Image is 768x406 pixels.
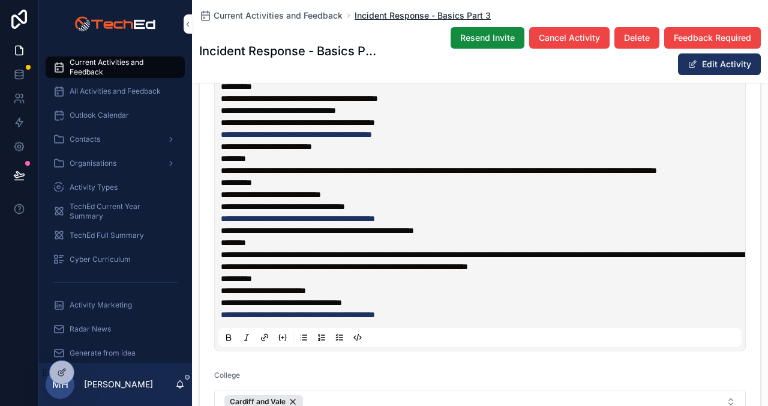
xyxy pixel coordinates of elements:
[664,27,761,49] button: Feedback Required
[70,86,161,96] span: All Activities and Feedback
[46,56,185,78] a: Current Activities and Feedback
[70,135,100,144] span: Contacts
[214,10,343,22] span: Current Activities and Feedback
[46,318,185,340] a: Radar News
[70,300,132,310] span: Activity Marketing
[678,53,761,75] button: Edit Activity
[46,153,185,174] a: Organisations
[529,27,610,49] button: Cancel Activity
[70,159,116,168] span: Organisations
[624,32,650,44] span: Delete
[539,32,600,44] span: Cancel Activity
[46,225,185,246] a: TechEd Full Summary
[214,371,240,380] span: College
[38,48,192,363] div: scrollable content
[46,294,185,316] a: Activity Marketing
[46,342,185,364] a: Generate from idea
[70,231,144,240] span: TechEd Full Summary
[451,27,524,49] button: Resend Invite
[46,105,185,126] a: Outlook Calendar
[70,111,129,120] span: Outlook Calendar
[52,377,68,392] span: MH
[46,129,185,150] a: Contacts
[46,201,185,222] a: TechEd Current Year Summary
[70,348,136,358] span: Generate from idea
[70,202,173,221] span: TechEd Current Year Summary
[74,14,155,34] img: App logo
[674,32,751,44] span: Feedback Required
[84,378,153,390] p: [PERSON_NAME]
[70,58,173,77] span: Current Activities and Feedback
[460,32,515,44] span: Resend Invite
[70,324,111,334] span: Radar News
[614,27,659,49] button: Delete
[70,183,118,192] span: Activity Types
[199,43,379,59] h1: Incident Response - Basics Part 3
[46,177,185,198] a: Activity Types
[46,80,185,102] a: All Activities and Feedback
[355,10,491,22] a: Incident Response - Basics Part 3
[199,10,343,22] a: Current Activities and Feedback
[46,249,185,270] a: Cyber Curriculum
[70,255,131,264] span: Cyber Curriculum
